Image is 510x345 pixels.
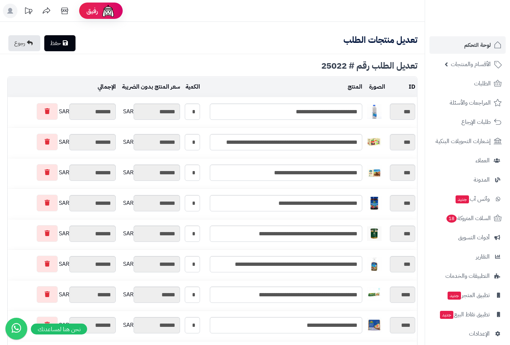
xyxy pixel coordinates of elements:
[119,317,180,333] div: SAR
[9,164,116,181] div: SAR
[44,35,76,51] a: حفظ
[429,325,506,342] a: الإعدادات
[367,104,382,119] img: 1700260736-29-40x40.jpg
[182,77,201,97] td: الكمية
[9,317,116,333] div: SAR
[448,292,461,300] span: جديد
[429,287,506,304] a: تطبيق المتجرجديد
[387,77,417,97] td: ID
[429,210,506,227] a: السلات المتروكة18
[429,113,506,131] a: طلبات الإرجاع
[429,248,506,265] a: التقارير
[474,175,490,185] span: المدونة
[446,213,491,223] span: السلات المتروكة
[429,36,506,54] a: لوحة التحكم
[469,329,490,339] span: الإعدادات
[202,77,364,97] td: المنتج
[456,195,469,203] span: جديد
[367,135,382,149] img: apple-cherry-blackcurrant-pack-40x40.jpg
[439,309,490,320] span: تطبيق نقاط البيع
[464,40,491,50] span: لوحة التحكم
[118,77,182,97] td: سعر المنتج بدون الضريبة
[429,306,506,323] a: تطبيق نقاط البيعجديد
[86,7,98,15] span: رفيق
[461,117,491,127] span: طلبات الإرجاع
[476,252,490,262] span: التقارير
[119,165,180,181] div: SAR
[8,77,118,97] td: الإجمالي
[343,33,417,46] b: تعديل منتجات الطلب
[367,196,382,210] img: mixed-berries-jam-1_9-40x40.jpg
[429,152,506,169] a: العملاء
[9,256,116,272] div: SAR
[119,134,180,150] div: SAR
[429,229,506,246] a: أدوات التسويق
[119,103,180,120] div: SAR
[447,290,490,300] span: تطبيق المتجر
[9,134,116,150] div: SAR
[429,171,506,188] a: المدونة
[474,78,491,89] span: الطلبات
[8,35,40,51] a: رجوع
[367,226,382,241] img: 1712844130-6f3e97af-b8eb-4f40-ada0-f687860e8374_I23-2A4TS33-40x40.jpeg
[119,195,180,211] div: SAR
[119,226,180,242] div: SAR
[367,287,382,302] img: 1686375210-16fa11b2-f11b-4247-9091-47496607de19-40x40.png
[367,165,382,180] img: rahash-with-date-syrup-1_8-40x40.jpg
[429,267,506,285] a: التطبيقات والخدمات
[429,94,506,111] a: المراجعات والأسئلة
[429,75,506,92] a: الطلبات
[9,225,116,242] div: SAR
[429,190,506,208] a: وآتس آبجديد
[119,256,180,272] div: SAR
[7,61,417,70] div: تعديل الطلب رقم # 25022
[451,59,491,69] span: الأقسام والمنتجات
[364,77,387,97] td: الصورة
[445,271,490,281] span: التطبيقات والخدمات
[119,287,180,303] div: SAR
[476,155,490,166] span: العملاء
[19,4,37,20] a: تحديثات المنصة
[440,311,453,319] span: جديد
[9,103,116,120] div: SAR
[455,194,490,204] span: وآتس آب
[436,136,491,146] span: إشعارات التحويلات البنكية
[367,318,382,332] img: 1685756425-protein_bread-40x40.jpg
[461,20,503,36] img: logo-2.png
[429,133,506,150] a: إشعارات التحويلات البنكية
[458,232,490,243] span: أدوات التسويق
[367,257,382,271] img: gf-chocolate-corn-flakes-1_9-40x40.jpg
[450,98,491,108] span: المراجعات والأسئلة
[446,215,457,223] span: 18
[9,195,116,211] div: SAR
[101,4,115,18] img: ai-face.png
[9,286,116,303] div: SAR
